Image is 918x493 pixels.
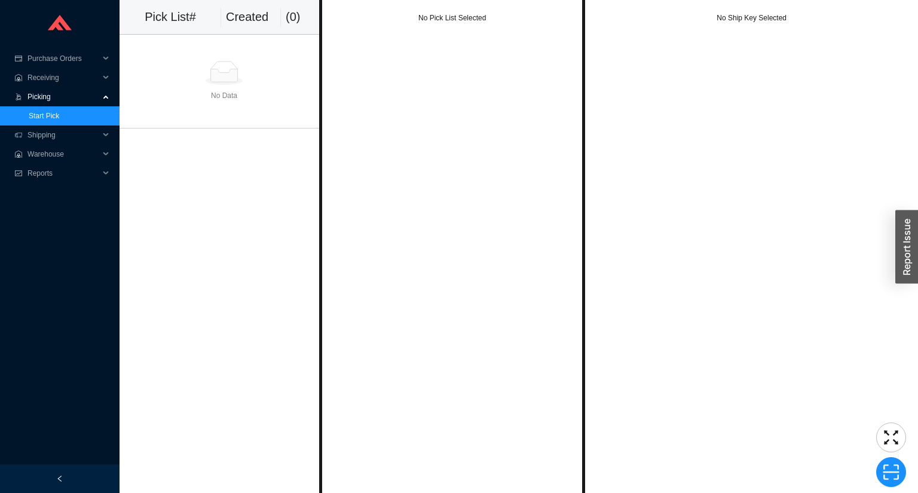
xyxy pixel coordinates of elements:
[27,164,99,183] span: Reports
[27,68,99,87] span: Receiving
[585,12,918,24] div: No Ship Key Selected
[876,457,906,487] button: scan
[29,112,59,120] a: Start Pick
[27,49,99,68] span: Purchase Orders
[14,55,23,62] span: credit-card
[322,12,582,24] div: No Pick List Selected
[286,7,324,27] div: ( 0 )
[14,170,23,177] span: fund
[877,463,905,481] span: scan
[124,90,324,102] div: No Data
[876,422,906,452] button: fullscreen
[27,87,99,106] span: Picking
[56,475,63,482] span: left
[877,428,905,446] span: fullscreen
[27,125,99,145] span: Shipping
[27,145,99,164] span: Warehouse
